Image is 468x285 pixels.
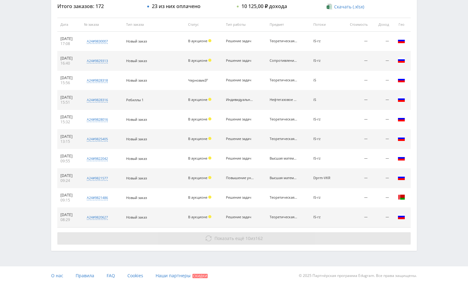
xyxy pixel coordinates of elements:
[123,18,185,32] th: Тип заказа
[127,273,143,278] span: Cookies
[313,78,337,82] div: iS
[313,156,337,161] div: IS-rz
[398,174,405,181] img: rus.png
[87,39,108,44] div: a24#9830007
[60,115,78,120] div: [DATE]
[371,149,392,169] td: —
[60,61,78,66] div: 16:40
[87,137,108,142] div: a24#9825405
[371,90,392,110] td: —
[60,193,78,198] div: [DATE]
[398,154,405,162] img: rus.png
[208,117,211,120] span: Холд
[107,266,115,285] a: FAQ
[60,217,78,222] div: 08:29
[208,215,211,218] span: Холд
[188,156,207,161] span: В аукционе
[208,59,211,62] span: Холд
[371,129,392,149] td: —
[188,97,207,102] span: В аукционе
[255,235,263,241] span: 162
[208,98,211,101] span: Холд
[208,156,211,160] span: Холд
[188,195,207,200] span: В аукционе
[60,198,78,203] div: 09:15
[60,134,78,139] div: [DATE]
[214,235,263,241] span: из
[60,212,78,217] div: [DATE]
[156,273,191,278] span: Наши партнеры
[126,97,143,102] span: Ребиллы 1
[270,39,298,43] div: Теоретическая механика
[371,208,392,227] td: —
[226,215,254,219] div: Решение задач
[226,39,254,43] div: Решение задач
[270,137,298,141] div: Теоретическая механика
[340,90,371,110] td: —
[340,51,371,71] td: —
[188,38,207,43] span: В аукционе
[57,18,81,32] th: Дата
[126,215,147,219] span: Новый заказ
[340,71,371,90] td: —
[371,18,392,32] th: Доход
[371,32,392,51] td: —
[313,215,337,219] div: IS-rz
[126,78,147,83] span: Новый заказ
[371,169,392,188] td: —
[60,139,78,144] div: 13:15
[51,266,63,285] a: О нас
[87,215,108,220] div: a24#9820627
[226,156,254,161] div: Решение задач
[60,154,78,159] div: [DATE]
[126,39,147,43] span: Новый заказ
[340,32,371,51] td: —
[371,71,392,90] td: —
[313,117,337,121] div: IS-rz
[192,274,208,278] span: Скидки
[188,58,207,63] span: В аукционе
[340,18,371,32] th: Стоимость
[188,175,207,180] span: В аукционе
[398,37,405,44] img: rus.png
[60,120,78,124] div: 15:32
[310,18,340,32] th: Потоки
[208,137,211,140] span: Холд
[270,156,298,161] div: Высшая математика
[60,178,78,183] div: 09:24
[267,18,310,32] th: Предмет
[226,196,254,200] div: Решение задач
[270,176,298,180] div: Высшая математика
[126,176,147,180] span: Новый заказ
[208,176,211,179] span: Холд
[226,78,254,82] div: Решение задач
[223,18,267,32] th: Тип работы
[398,96,405,103] img: rus.png
[313,196,337,200] div: IS-rz
[313,39,337,43] div: IS-rz
[340,169,371,188] td: —
[81,18,123,32] th: № заказа
[340,129,371,149] td: —
[398,213,405,220] img: rus.png
[340,208,371,227] td: —
[126,156,147,161] span: Новый заказ
[398,193,405,201] img: blr.png
[87,97,108,102] div: a24#9828316
[340,110,371,129] td: —
[313,59,337,63] div: IS-rz
[371,110,392,129] td: —
[126,117,147,122] span: Новый заказ
[313,137,337,141] div: IS-rz
[214,235,244,241] span: Показать ещё
[270,117,298,121] div: Теоретическая механика
[270,98,298,102] div: Нефтегазовое дело
[313,98,337,102] div: iS
[76,273,94,278] span: Правила
[60,159,78,164] div: 09:55
[126,195,147,200] span: Новый заказ
[188,215,207,219] span: В аукционе
[60,80,78,85] div: 15:56
[398,135,405,142] img: rus.png
[226,176,254,180] div: Повышение уникальности текста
